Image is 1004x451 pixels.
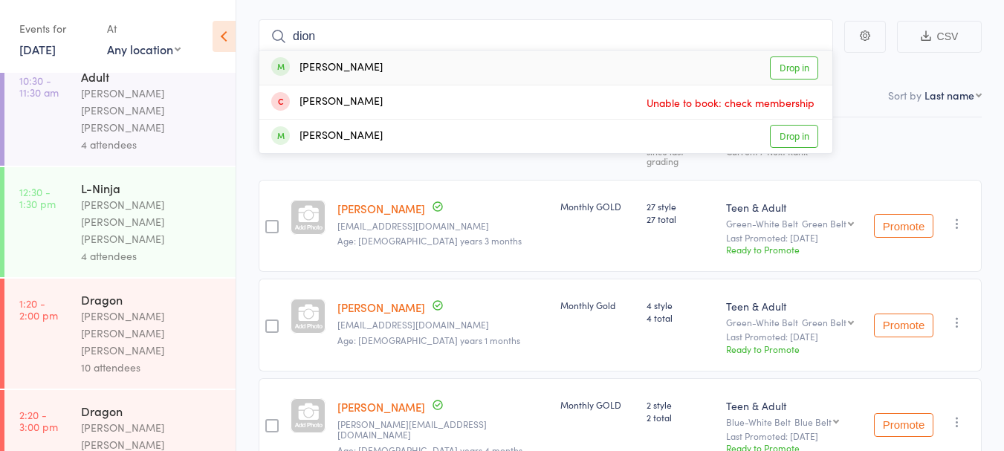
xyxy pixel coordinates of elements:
[337,419,548,441] small: cindyayash@hotmail.com
[337,319,548,330] small: Gabby.kaur25@gmail.com
[647,299,714,311] span: 4 style
[19,409,58,432] time: 2:20 - 3:00 pm
[874,314,933,337] button: Promote
[770,56,818,80] a: Drop in
[726,146,862,156] div: Current / Next Rank
[19,74,59,98] time: 10:30 - 11:30 am
[726,431,862,441] small: Last Promoted: [DATE]
[726,317,862,327] div: Green-White Belt
[726,398,862,413] div: Teen & Adult
[726,200,862,215] div: Teen & Adult
[19,297,58,321] time: 1:20 - 2:00 pm
[794,417,832,426] div: Blue Belt
[259,19,833,53] input: Search by name
[560,299,635,311] div: Monthly Gold
[726,417,862,426] div: Blue-White Belt
[271,94,383,111] div: [PERSON_NAME]
[647,212,714,225] span: 27 total
[337,399,425,415] a: [PERSON_NAME]
[337,201,425,216] a: [PERSON_NAME]
[19,16,92,41] div: Events for
[560,200,635,212] div: Monthly GOLD
[4,279,236,389] a: 1:20 -2:00 pmDragon[PERSON_NAME] [PERSON_NAME] [PERSON_NAME]10 attendees
[888,88,922,103] label: Sort by
[271,59,383,77] div: [PERSON_NAME]
[647,311,714,324] span: 4 total
[924,88,974,103] div: Last name
[81,308,223,359] div: [PERSON_NAME] [PERSON_NAME] [PERSON_NAME]
[802,317,846,327] div: Green Belt
[337,334,520,346] span: Age: [DEMOGRAPHIC_DATA] years 1 months
[81,291,223,308] div: Dragon
[81,68,223,85] div: Adult
[19,186,56,210] time: 12:30 - 1:30 pm
[726,233,862,243] small: Last Promoted: [DATE]
[726,299,862,314] div: Teen & Adult
[271,128,383,145] div: [PERSON_NAME]
[802,218,846,228] div: Green Belt
[81,136,223,153] div: 4 attendees
[726,218,862,228] div: Green-White Belt
[107,41,181,57] div: Any location
[726,331,862,342] small: Last Promoted: [DATE]
[81,196,223,247] div: [PERSON_NAME] [PERSON_NAME] [PERSON_NAME]
[337,221,548,231] small: wafa.ad1218@outlook.com
[107,16,181,41] div: At
[726,343,862,355] div: Ready to Promote
[81,247,223,265] div: 4 attendees
[81,359,223,376] div: 10 attendees
[647,146,714,166] div: since last grading
[560,398,635,411] div: Monthly GOLD
[337,234,522,247] span: Age: [DEMOGRAPHIC_DATA] years 3 months
[874,413,933,437] button: Promote
[770,125,818,148] a: Drop in
[643,91,818,114] span: Unable to book: check membership
[647,200,714,212] span: 27 style
[81,180,223,196] div: L-Ninja
[897,21,982,53] button: CSV
[4,167,236,277] a: 12:30 -1:30 pmL-Ninja[PERSON_NAME] [PERSON_NAME] [PERSON_NAME]4 attendees
[874,214,933,238] button: Promote
[726,243,862,256] div: Ready to Promote
[19,41,56,57] a: [DATE]
[4,56,236,166] a: 10:30 -11:30 amAdult[PERSON_NAME] [PERSON_NAME] [PERSON_NAME]4 attendees
[647,411,714,424] span: 2 total
[81,403,223,419] div: Dragon
[337,299,425,315] a: [PERSON_NAME]
[647,398,714,411] span: 2 style
[81,85,223,136] div: [PERSON_NAME] [PERSON_NAME] [PERSON_NAME]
